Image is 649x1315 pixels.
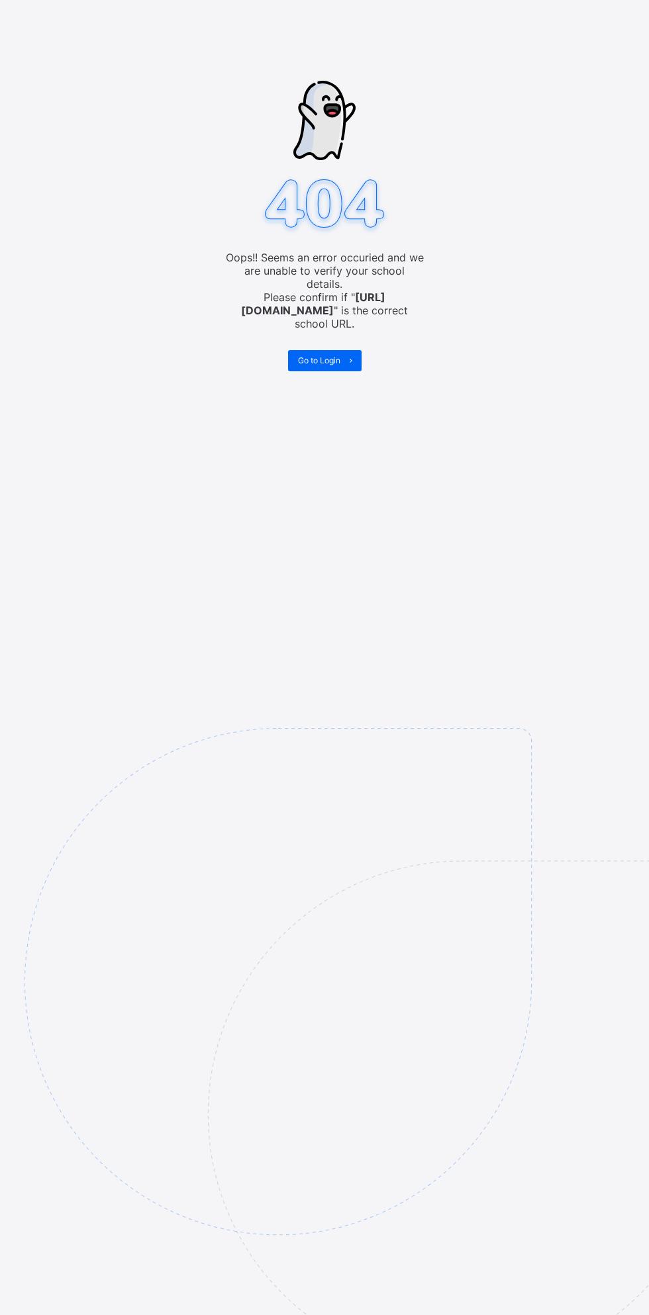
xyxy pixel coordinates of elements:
[225,251,424,291] span: Oops!! Seems an error occuried and we are unable to verify your school details.
[225,291,424,330] span: Please confirm if " " is the correct school URL.
[259,175,390,236] img: 404.8bbb34c871c4712298a25e20c4dc75c7.svg
[241,291,385,317] b: [URL][DOMAIN_NAME]
[298,355,340,365] span: Go to Login
[293,81,356,160] img: ghost-strokes.05e252ede52c2f8dbc99f45d5e1f5e9f.svg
